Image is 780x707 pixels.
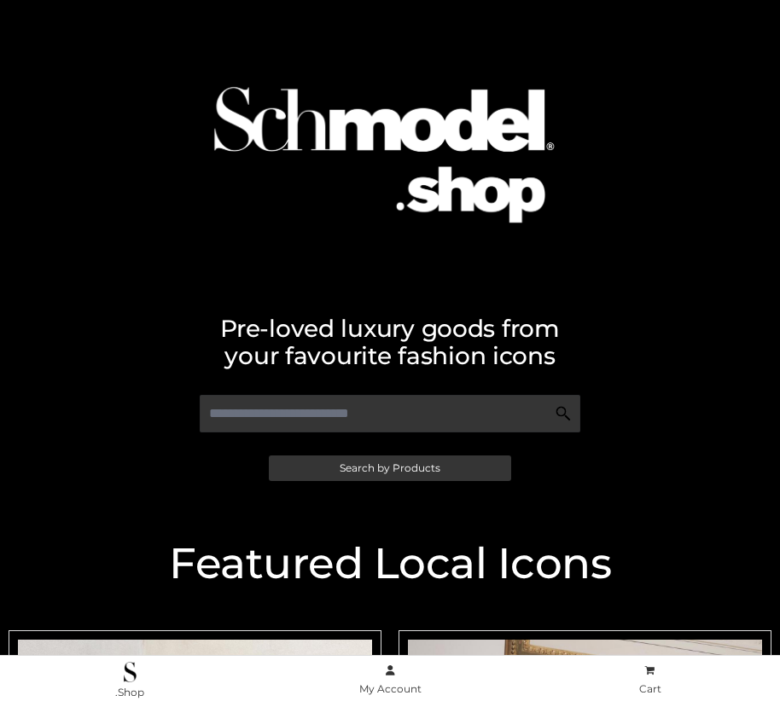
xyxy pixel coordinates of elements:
[115,686,144,698] span: .Shop
[269,455,511,481] a: Search by Products
[555,405,572,422] img: Search Icon
[340,463,440,473] span: Search by Products
[639,682,661,695] span: Cart
[520,661,780,699] a: Cart
[359,682,422,695] span: My Account
[9,315,771,369] h2: Pre-loved luxury goods from your favourite fashion icons
[124,662,137,682] img: .Shop
[260,661,521,699] a: My Account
